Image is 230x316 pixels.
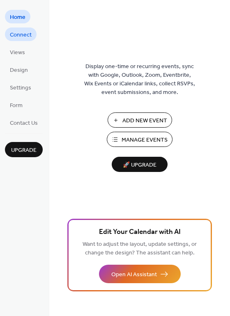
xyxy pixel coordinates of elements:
span: Connect [10,31,32,39]
button: 🚀 Upgrade [112,157,168,172]
span: Form [10,101,23,110]
span: Add New Event [122,117,167,125]
a: Views [5,45,30,59]
span: Display one-time or recurring events, sync with Google, Outlook, Zoom, Eventbrite, Wix Events or ... [84,62,195,97]
span: Contact Us [10,119,38,128]
button: Add New Event [108,112,172,128]
span: Home [10,13,25,22]
a: Contact Us [5,116,43,129]
span: Manage Events [122,136,168,144]
a: Form [5,98,28,112]
span: Design [10,66,28,75]
span: Views [10,48,25,57]
span: Open AI Assistant [111,270,157,279]
button: Upgrade [5,142,43,157]
span: Want to adjust the layout, update settings, or change the design? The assistant can help. [83,239,197,259]
button: Manage Events [107,132,172,147]
span: Settings [10,84,31,92]
span: Edit Your Calendar with AI [99,227,181,238]
span: 🚀 Upgrade [117,160,163,171]
button: Open AI Assistant [99,265,181,283]
span: Upgrade [11,146,37,155]
a: Home [5,10,30,23]
a: Connect [5,27,37,41]
a: Design [5,63,33,76]
a: Settings [5,80,36,94]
